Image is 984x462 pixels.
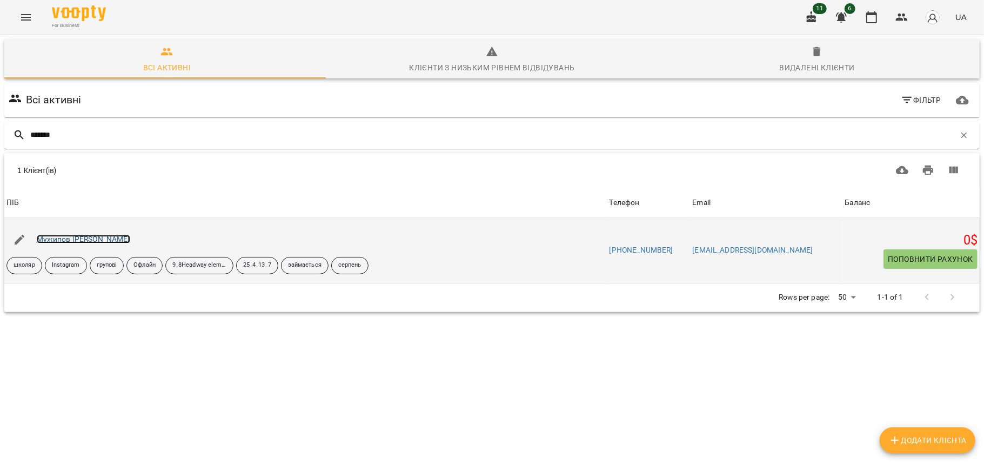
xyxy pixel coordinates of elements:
div: Видалені клієнти [780,61,855,74]
div: Table Toolbar [4,153,980,188]
div: Телефон [610,196,640,209]
p: 25_4_13_7 [243,261,271,270]
p: Instagram [52,261,80,270]
h5: 0 $ [845,232,978,249]
div: 9_8Headway elementary someany [165,257,233,274]
div: серпень [331,257,369,274]
div: Баланс [845,196,871,209]
div: Sort [6,196,19,209]
button: Поповнити рахунок [883,249,978,269]
div: школяр [6,257,42,274]
img: avatar_s.png [925,10,940,25]
div: 25_4_13_7 [236,257,278,274]
p: Rows per page: [779,292,829,303]
div: групові [90,257,124,274]
a: [EMAIL_ADDRESS][DOMAIN_NAME] [693,246,813,254]
button: Вигляд колонок [941,157,967,183]
button: Фільтр [896,90,946,110]
span: Баланс [845,196,978,209]
span: 6 [845,3,855,14]
h6: Всі активні [26,91,82,108]
a: [PHONE_NUMBER] [610,246,673,254]
div: Клієнти з низьким рівнем відвідувань [409,61,574,74]
span: For Business [52,22,106,29]
span: Фільтр [901,94,941,107]
button: Menu [13,4,39,30]
button: Друк [915,157,941,183]
span: 11 [813,3,827,14]
div: Всі активні [143,61,191,74]
span: Телефон [610,196,688,209]
div: ПІБ [6,196,19,209]
p: 9_8Headway elementary someany [172,261,226,270]
div: Instagram [45,257,87,274]
span: UA [955,11,967,23]
span: Email [693,196,841,209]
button: UA [951,7,971,27]
a: Мужипов [PERSON_NAME] [37,235,130,243]
p: 1-1 of 1 [878,292,903,303]
div: займається [281,257,329,274]
div: Sort [693,196,711,209]
div: 1 Клієнт(ів) [17,165,473,176]
img: Voopty Logo [52,5,106,21]
span: ПІБ [6,196,605,209]
p: Офлайн [133,261,156,270]
button: Завантажити CSV [889,157,915,183]
p: серпень [338,261,362,270]
div: Email [693,196,711,209]
span: Поповнити рахунок [888,253,973,266]
div: Sort [610,196,640,209]
p: школяр [14,261,35,270]
div: 50 [834,289,860,305]
p: займається [288,261,322,270]
div: Офлайн [126,257,163,274]
div: Sort [845,196,871,209]
p: групові [97,261,117,270]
